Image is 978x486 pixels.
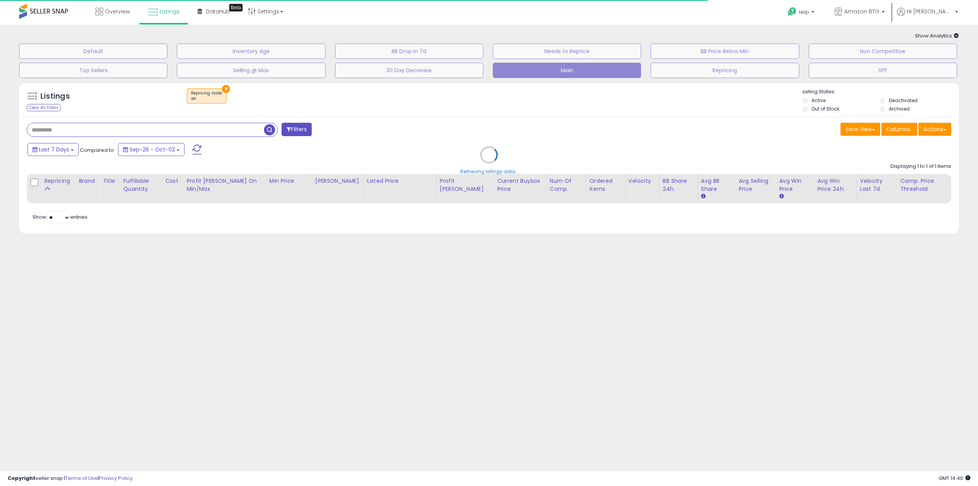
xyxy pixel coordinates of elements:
[177,63,325,78] button: Selling @ Max
[160,8,180,15] span: Listings
[335,44,483,59] button: BB Drop in 7d
[907,8,953,15] span: Hi [PERSON_NAME]
[229,4,243,11] div: Tooltip anchor
[809,63,957,78] button: SFP
[206,8,230,15] span: DataHub
[782,1,822,25] a: Help
[460,168,518,175] div: Retrieving listings data..
[19,63,167,78] button: Top Sellers
[651,63,799,78] button: Repricing
[493,63,641,78] button: Main
[335,63,483,78] button: 30 Day Decrease
[897,8,958,25] a: Hi [PERSON_NAME]
[787,7,797,16] i: Get Help
[799,9,809,15] span: Help
[105,8,130,15] span: Overview
[493,44,641,59] button: Needs to Reprice
[177,44,325,59] button: Inventory Age
[651,44,799,59] button: BB Price Below Min
[844,8,879,15] span: Amazon BTG
[809,44,957,59] button: Non Competitive
[915,32,959,39] span: Show Analytics
[19,44,167,59] button: Default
